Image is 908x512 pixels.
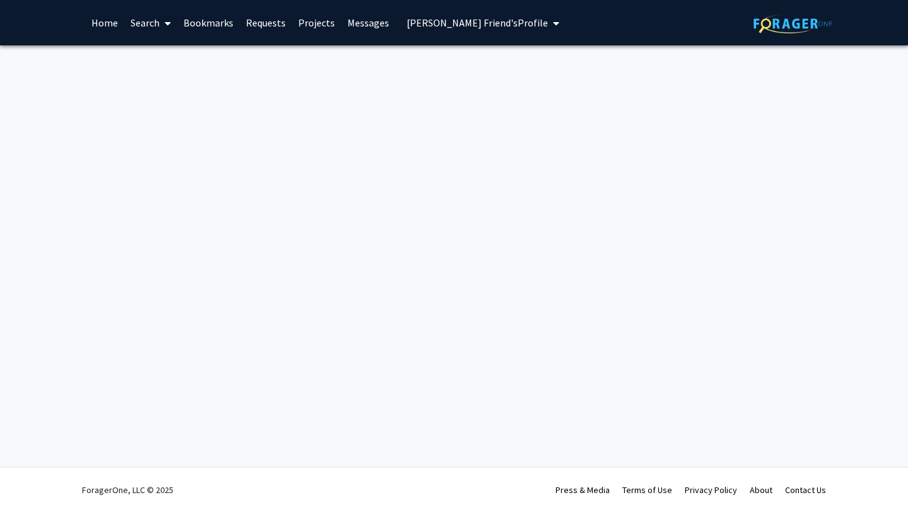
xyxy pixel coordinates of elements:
a: About [750,484,772,496]
a: Projects [292,1,341,45]
a: Search [124,1,177,45]
a: Terms of Use [622,484,672,496]
img: ForagerOne Logo [754,14,832,33]
a: Contact Us [785,484,826,496]
div: ForagerOne, LLC © 2025 [82,468,173,512]
a: Press & Media [556,484,610,496]
a: Privacy Policy [685,484,737,496]
a: Home [85,1,124,45]
a: Bookmarks [177,1,240,45]
a: Requests [240,1,292,45]
span: [PERSON_NAME] Friend's Profile [407,16,548,29]
a: Messages [341,1,395,45]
